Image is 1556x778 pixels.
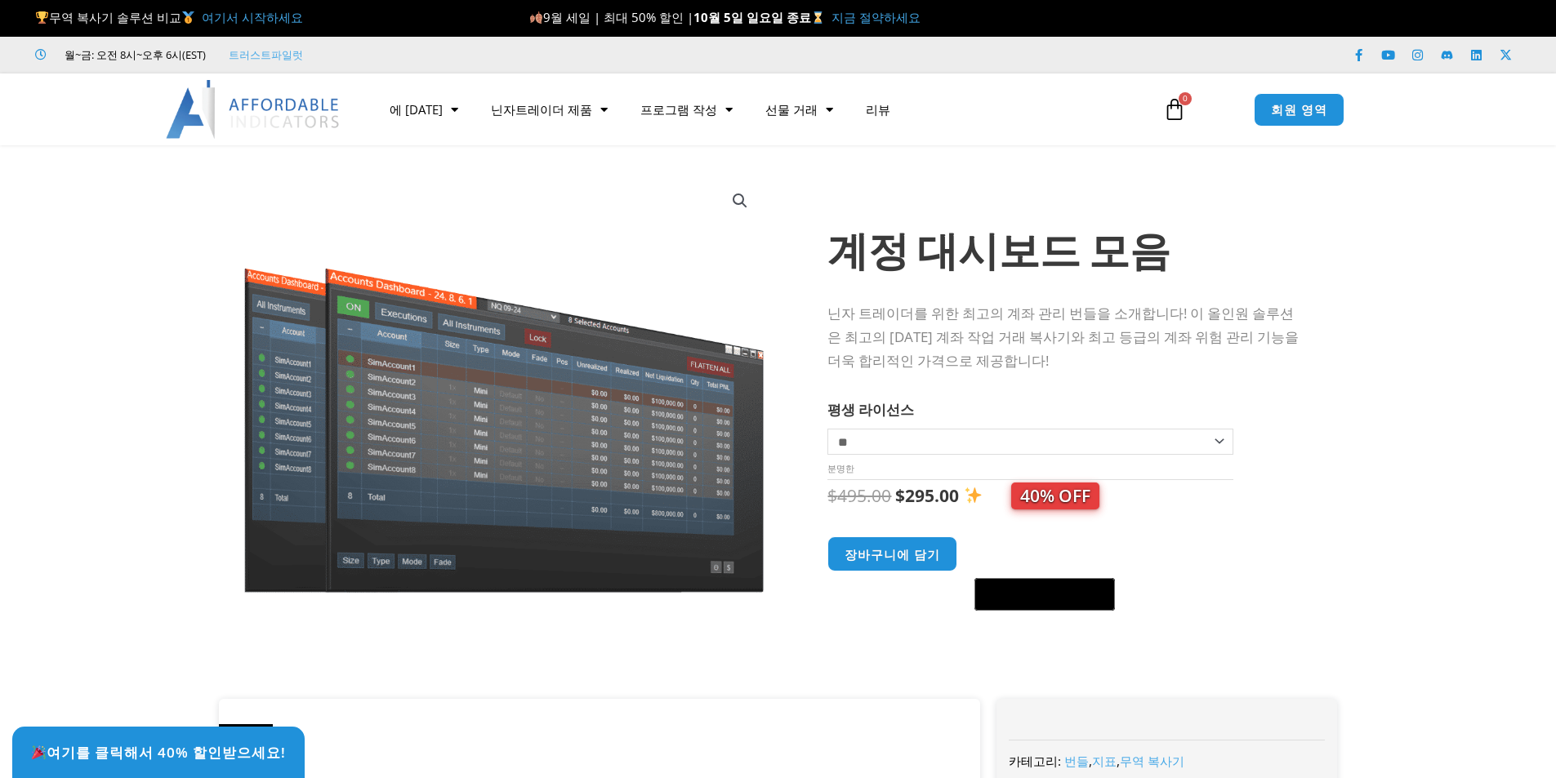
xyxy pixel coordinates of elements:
[390,101,443,118] font: 에 [DATE]
[827,536,956,571] button: 장바구니에 담기
[725,186,755,216] a: 전체 화면 이미지 갤러리 보기
[624,91,749,128] a: 프로그램 작성
[832,9,921,25] a: 지금 절약하세요
[1139,86,1210,133] a: 0
[693,9,828,25] font: 10월 5일 일요일 종료
[1254,93,1344,127] a: 회원 영역
[182,11,194,24] img: 🥇
[812,11,824,24] img: ⌛
[895,484,905,507] span: $
[529,9,693,25] font: 9월 세일 | 최대 50% 할인 |
[36,11,48,24] img: 🏆
[49,9,202,25] font: 무역 복사기 솔루션 비교
[1011,482,1099,509] span: 40% OFF
[866,101,890,118] font: 리뷰
[32,745,46,759] img: 🎉
[491,101,592,118] font: 닌자트레이더 제품
[229,45,303,64] a: 트러스트파일럿
[827,225,1170,277] font: 계정 대시보드 모음
[827,484,891,507] bdi: 495.00
[827,463,854,474] font: 분명한
[749,91,849,128] a: 선물 거래
[827,304,1299,370] font: 닌자 트레이더를 위한 최고의 계좌 관리 번들을 소개합니다! 이 올인원 솔루션은 최고의 [DATE] 계좌 작업 거래 복사기와 최고 등급의 계좌 위험 관리 기능을 더욱 합리적인 ...
[373,91,1144,128] nav: 메뉴
[202,9,303,25] a: 여기서 시작하세요
[242,174,767,593] img: Screenshot 2024-08-26 155710eeeee
[229,47,303,62] font: 트러스트파일럿
[827,463,854,475] a: 옵션 지우기
[827,484,837,507] span: $
[971,534,1118,573] iframe: 보안 결제 입력 프레임
[1271,101,1327,118] font: 회원 영역
[31,743,286,762] font: 여기를 클릭해서 40% 할인받으세요!
[765,101,818,118] font: 선물 거래
[849,91,907,128] a: 리뷰
[12,727,305,778] a: 🎉여기를 클릭해서 40% 할인받으세요!
[475,91,624,128] a: 닌자트레이더 제품
[1183,92,1188,104] font: 0
[530,11,542,24] img: 🍂
[373,91,475,128] a: 에 [DATE]
[65,47,206,62] font: 월~금: 오전 8시~오후 6시(EST)
[827,400,914,419] font: 평생 라이선스
[974,578,1115,611] button: GPay로 구매
[845,546,939,562] font: 장바구니에 담기
[166,80,341,139] img: LogoAI | 저렴한 지표 – NinjaTrader
[827,620,1304,635] iframe: PayPal Message 1
[640,101,717,118] font: 프로그램 작성
[965,487,982,504] img: ✨
[895,484,959,507] bdi: 295.00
